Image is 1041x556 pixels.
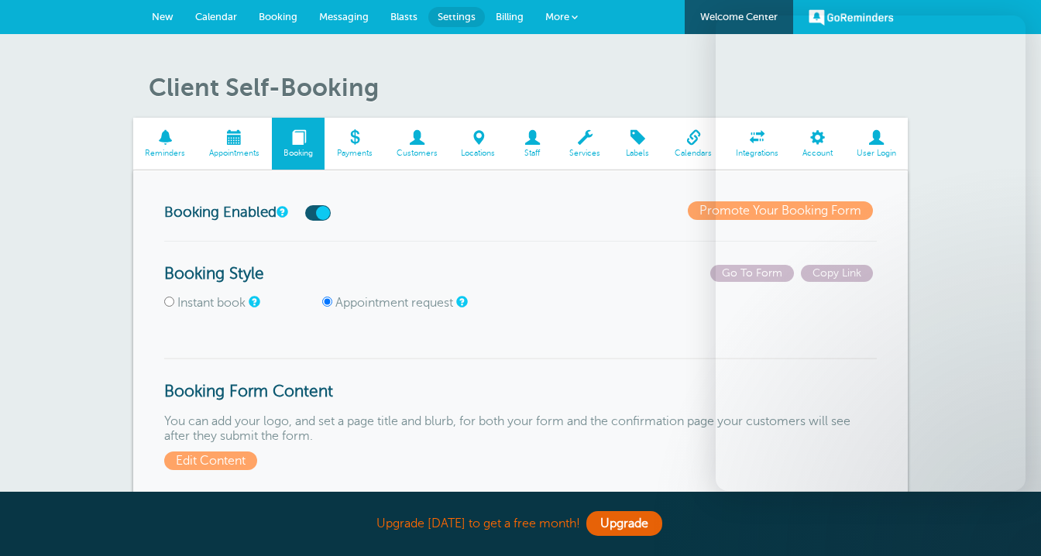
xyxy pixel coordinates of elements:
span: Edit Content [164,451,257,470]
a: Calendars [663,118,724,170]
a: Reminders [133,118,198,170]
h3: Booking Form Content [164,358,877,402]
span: Customers [392,149,441,158]
span: Locations [457,149,500,158]
a: Locations [449,118,507,170]
span: Booking [280,149,318,158]
span: Calendars [671,149,716,158]
h3: Booking Enabled [164,201,397,221]
a: Settings [428,7,485,27]
a: This switch turns your online booking form on or off. [277,207,286,217]
a: Edit Content [164,454,261,468]
a: Customers [384,118,449,170]
span: New [152,11,173,22]
div: Upgrade [DATE] to get a free month! [133,507,908,541]
h3: Booking Style [164,265,877,284]
a: Appointments [198,118,272,170]
span: Services [565,149,605,158]
span: More [545,11,569,22]
span: Booking [259,11,297,22]
a: Payments [325,118,384,170]
a: Staff [507,118,558,170]
span: Settings [438,11,476,22]
span: Payments [332,149,376,158]
span: Billing [496,11,524,22]
a: Labels [613,118,663,170]
span: Labels [620,149,655,158]
span: Go To Form [710,265,794,282]
a: Promote Your Booking Form [688,201,873,220]
span: Reminders [141,149,190,158]
span: Calendar [195,11,237,22]
p: You can add your logo, and set a page title and blurb, for both your form and the confirmation pa... [164,414,877,470]
span: Staff [515,149,550,158]
label: Appointment request [335,296,453,310]
iframe: Intercom live chat [988,503,1026,541]
span: Messaging [319,11,369,22]
h1: Client Self-Booking [149,73,908,102]
label: Instant book [177,296,246,310]
a: Services [558,118,613,170]
span: Blasts [390,11,417,22]
a: Customers create appointments without you needing to approve them. [249,297,258,307]
a: Go To Form [710,267,801,279]
iframe: Intercom live chat [716,15,1026,491]
a: Upgrade [586,511,662,536]
span: Appointments [205,149,264,158]
a: Customers <i>request</i> appointments, giving up to three preferred times. You have to approve re... [456,297,466,307]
